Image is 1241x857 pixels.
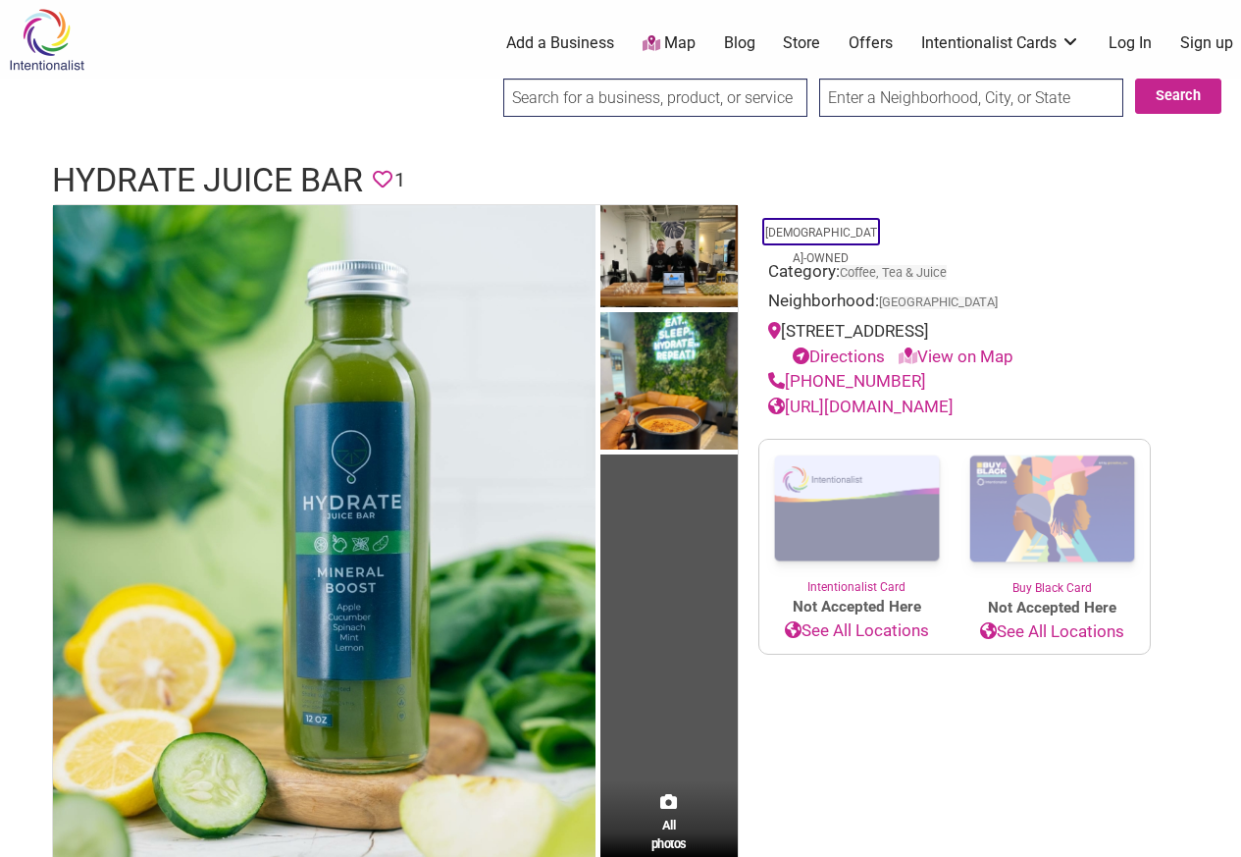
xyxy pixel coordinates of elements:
[52,157,363,204] h1: Hydrate Juice Bar
[921,32,1080,54] a: Intentionalist Cards
[394,165,405,195] span: 1
[955,597,1150,619] span: Not Accepted Here
[765,226,877,265] a: [DEMOGRAPHIC_DATA]-Owned
[768,289,1141,319] div: Neighborhood:
[840,265,947,280] a: Coffee, Tea & Juice
[506,32,614,54] a: Add a Business
[955,440,1150,597] a: Buy Black Card
[1180,32,1233,54] a: Sign up
[1109,32,1152,54] a: Log In
[819,79,1123,117] input: Enter a Neighborhood, City, or State
[759,440,955,596] a: Intentionalist Card
[768,259,1141,290] div: Category:
[643,32,696,55] a: Map
[768,319,1141,369] div: [STREET_ADDRESS]
[759,440,955,578] img: Intentionalist Card
[759,618,955,644] a: See All Locations
[899,347,1013,366] a: View on Map
[849,32,893,54] a: Offers
[768,371,926,391] a: [PHONE_NUMBER]
[768,397,954,416] a: [URL][DOMAIN_NAME]
[955,619,1150,645] a: See All Locations
[1135,79,1221,114] button: Search
[955,440,1150,579] img: Buy Black Card
[600,312,738,455] img: Hydrate Juice Bar
[600,205,738,313] img: Hydrate Juice Bar
[724,32,755,54] a: Blog
[793,347,885,366] a: Directions
[879,296,998,309] span: [GEOGRAPHIC_DATA]
[759,596,955,618] span: Not Accepted Here
[503,79,807,117] input: Search for a business, product, or service
[783,32,820,54] a: Store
